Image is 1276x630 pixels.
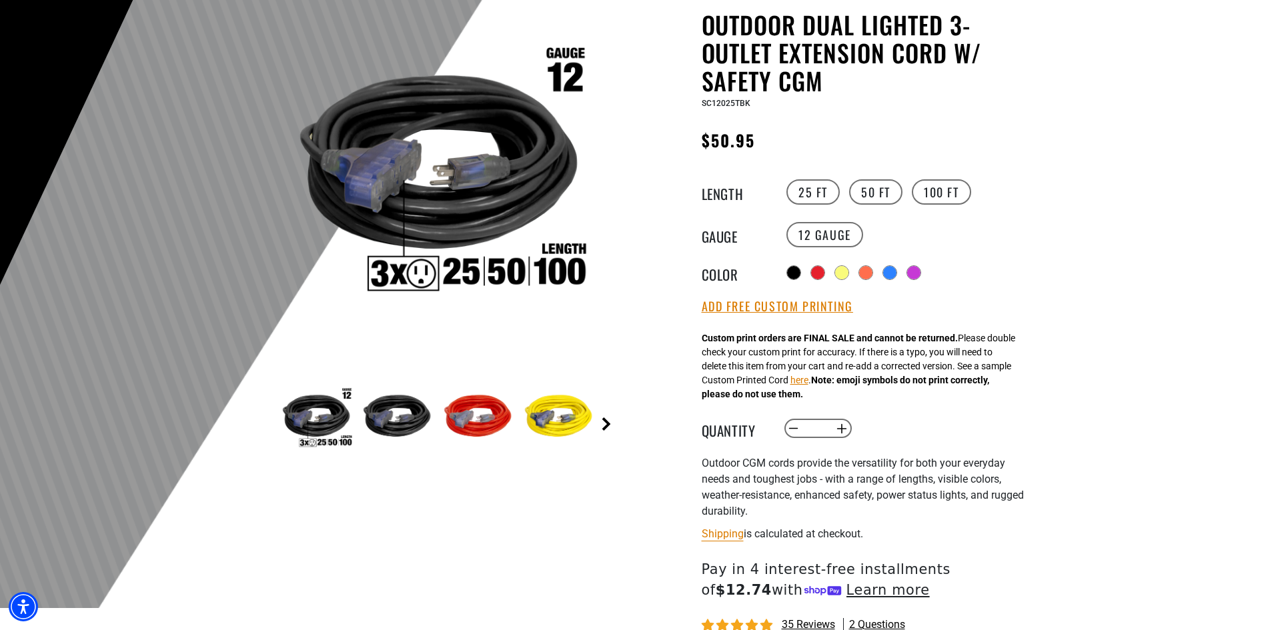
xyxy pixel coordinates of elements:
[358,380,436,457] img: black
[702,11,1029,95] h1: Outdoor Dual Lighted 3-Outlet Extension Cord w/ Safety CGM
[520,380,597,457] img: neon yellow
[439,380,516,457] img: red
[9,592,38,621] div: Accessibility Menu
[702,264,768,281] legend: Color
[702,128,755,152] span: $50.95
[702,525,1029,543] div: is calculated at checkout.
[849,179,902,205] label: 50 FT
[702,527,744,540] a: Shipping
[600,417,613,431] a: Next
[912,179,971,205] label: 100 FT
[702,331,1015,401] div: Please double check your custom print for accuracy. If there is a typo, you will need to delete t...
[786,179,840,205] label: 25 FT
[702,333,958,343] strong: Custom print orders are FINAL SALE and cannot be returned.
[702,226,768,243] legend: Gauge
[702,299,853,314] button: Add Free Custom Printing
[702,375,989,399] strong: Note: emoji symbols do not print correctly, please do not use them.
[702,99,750,108] span: SC12025TBK
[702,457,1024,517] span: Outdoor CGM cords provide the versatility for both your everyday needs and toughest jobs - with a...
[790,373,808,387] button: here
[702,183,768,201] legend: Length
[702,420,768,437] label: Quantity
[786,222,863,247] label: 12 Gauge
